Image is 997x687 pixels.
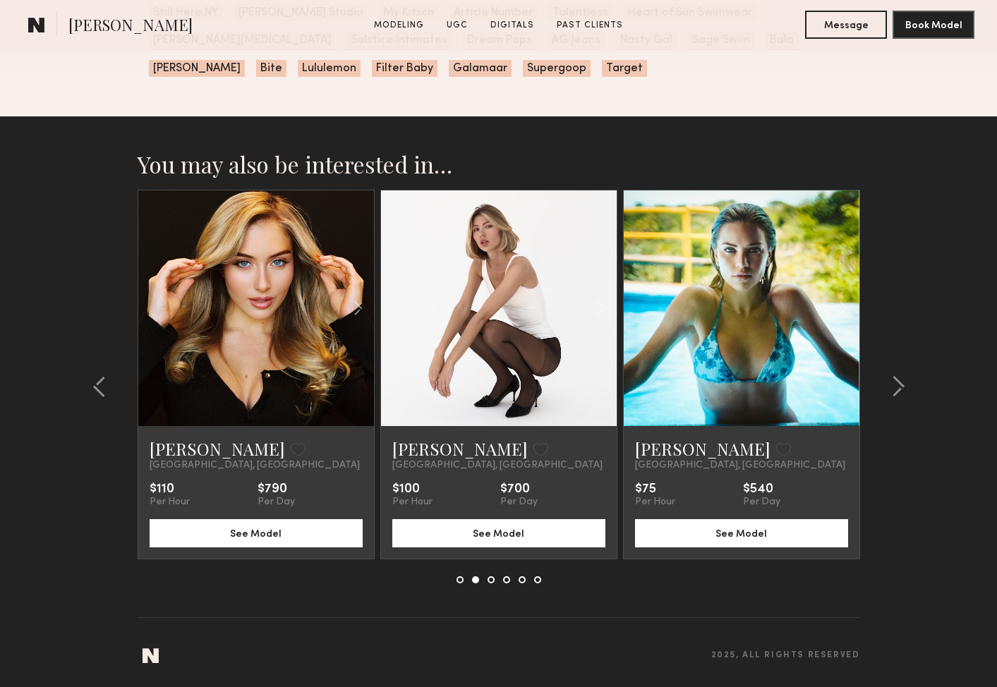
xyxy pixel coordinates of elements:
[372,60,437,77] span: Filter Baby
[258,497,295,508] div: Per Day
[392,437,528,460] a: [PERSON_NAME]
[150,437,285,460] a: [PERSON_NAME]
[441,19,473,32] a: UGC
[635,497,675,508] div: Per Hour
[150,460,360,471] span: [GEOGRAPHIC_DATA], [GEOGRAPHIC_DATA]
[635,437,771,460] a: [PERSON_NAME]
[68,14,193,39] span: [PERSON_NAME]
[805,11,887,39] button: Message
[149,60,245,77] span: [PERSON_NAME]
[711,651,860,660] span: 2025, all rights reserved
[392,460,603,471] span: [GEOGRAPHIC_DATA], [GEOGRAPHIC_DATA]
[138,150,860,178] h2: You may also be interested in…
[368,19,430,32] a: Modeling
[392,497,433,508] div: Per Hour
[392,482,433,497] div: $100
[500,497,538,508] div: Per Day
[150,482,190,497] div: $110
[150,519,363,547] button: See Model
[449,60,512,77] span: Galamaar
[392,527,605,539] a: See Model
[743,497,780,508] div: Per Day
[485,19,540,32] a: Digitals
[256,60,286,77] span: Bite
[893,18,974,30] a: Book Model
[392,519,605,547] button: See Model
[258,482,295,497] div: $790
[893,11,974,39] button: Book Model
[602,60,647,77] span: Target
[635,519,848,547] button: See Model
[298,60,361,77] span: Lululemon
[635,482,675,497] div: $75
[635,527,848,539] a: See Model
[500,482,538,497] div: $700
[523,60,591,77] span: Supergoop
[743,482,780,497] div: $540
[150,497,190,508] div: Per Hour
[635,460,845,471] span: [GEOGRAPHIC_DATA], [GEOGRAPHIC_DATA]
[150,527,363,539] a: See Model
[551,19,629,32] a: Past Clients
